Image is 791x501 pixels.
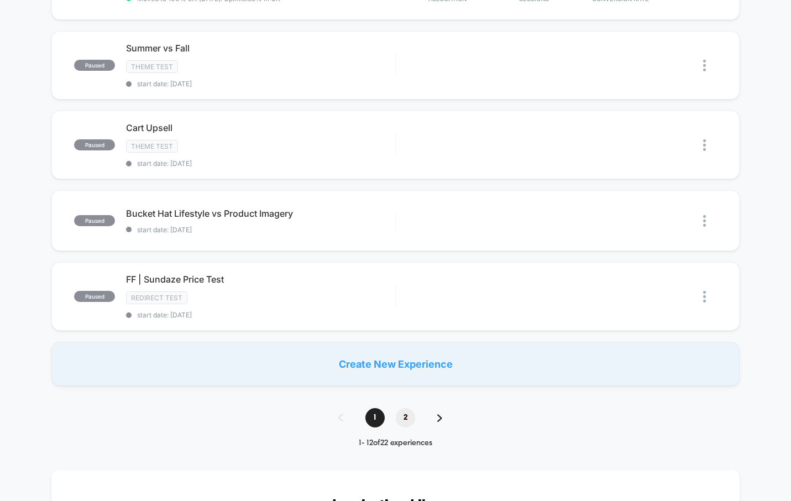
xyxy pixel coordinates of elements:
img: pagination forward [437,414,442,422]
img: close [703,60,706,71]
span: start date: [DATE] [126,159,395,168]
img: close [703,291,706,302]
span: 1 [365,408,385,427]
span: Theme Test [126,60,178,73]
span: start date: [DATE] [126,80,395,88]
span: Theme Test [126,140,178,153]
span: Bucket Hat Lifestyle vs Product Imagery [126,208,395,219]
span: FF | Sundaze Price Test [126,274,395,285]
span: paused [74,215,115,226]
span: Redirect Test [126,291,187,304]
span: paused [74,139,115,150]
span: paused [74,291,115,302]
div: 1 - 12 of 22 experiences [327,439,464,448]
span: Summer vs Fall [126,43,395,54]
span: Cart Upsell [126,122,395,133]
div: Create New Experience [51,342,740,386]
img: close [703,215,706,227]
span: start date: [DATE] [126,311,395,319]
img: close [703,139,706,151]
span: 2 [396,408,415,427]
span: start date: [DATE] [126,226,395,234]
span: paused [74,60,115,71]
